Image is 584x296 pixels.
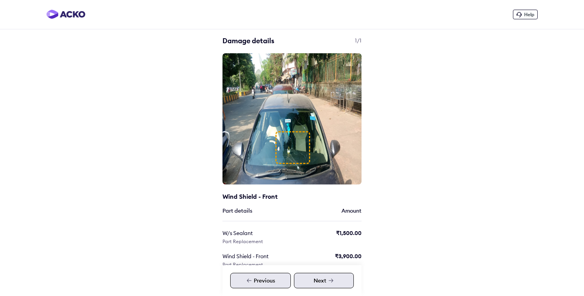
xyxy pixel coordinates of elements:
div: ₹1,500.00 [336,229,362,237]
div: Amount [341,207,362,215]
div: Part Replacement [222,238,263,245]
div: Wind Shield - Front [222,192,315,201]
div: Next [294,273,354,288]
div: Part details [222,207,252,215]
div: Previous [230,273,291,288]
img: horizontal-gradient.png [46,10,85,19]
span: Help [524,12,534,17]
img: image [222,53,362,184]
span: 1/1 [355,36,362,45]
div: Part Replacement [222,262,263,268]
div: W/s Sealant [222,229,294,237]
div: Wind Shield - Front [222,252,294,260]
div: Damage details [222,36,362,46]
div: ₹3,900.00 [335,252,362,260]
